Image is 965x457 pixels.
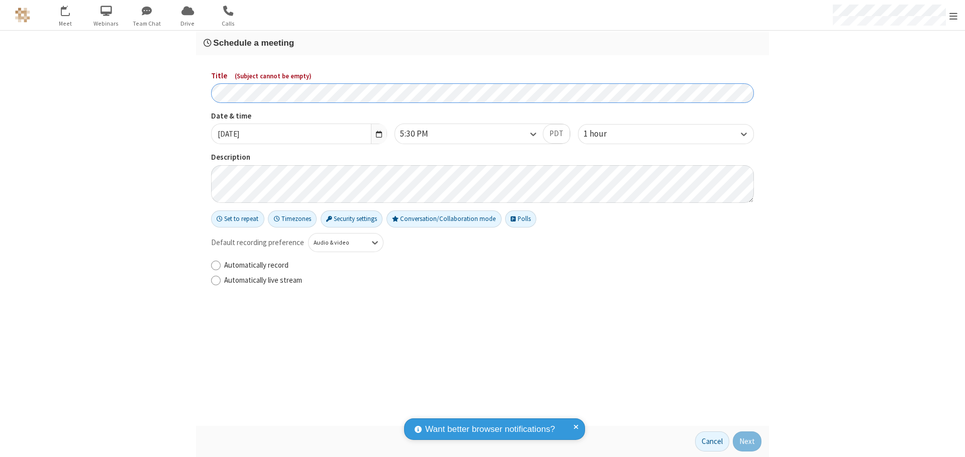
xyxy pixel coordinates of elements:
button: PDT [543,124,570,144]
div: Audio & video [314,238,361,247]
button: Timezones [268,210,317,227]
span: Meet [47,19,84,28]
span: Want better browser notifications? [425,423,555,436]
span: Default recording preference [211,237,304,249]
span: Calls [210,19,247,28]
span: Drive [169,19,207,28]
img: QA Selenium DO NOT DELETE OR CHANGE [15,8,30,23]
button: Polls [505,210,536,227]
span: ( Subject cannot be empty ) [235,72,312,80]
button: Next [733,431,761,451]
label: Title [211,70,754,82]
label: Automatically record [224,260,754,271]
span: Webinars [87,19,125,28]
span: Team Chat [128,19,166,28]
span: Schedule a meeting [213,38,294,48]
div: 1 hour [584,128,624,141]
label: Date & time [211,110,387,122]
label: Automatically live stream [224,275,754,286]
button: Cancel [695,431,729,451]
button: Security settings [321,210,383,227]
div: 12 [66,6,75,13]
button: Conversation/Collaboration mode [387,210,502,227]
button: Set to repeat [211,210,264,227]
label: Description [211,152,754,163]
div: 5:30 PM [400,128,445,141]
